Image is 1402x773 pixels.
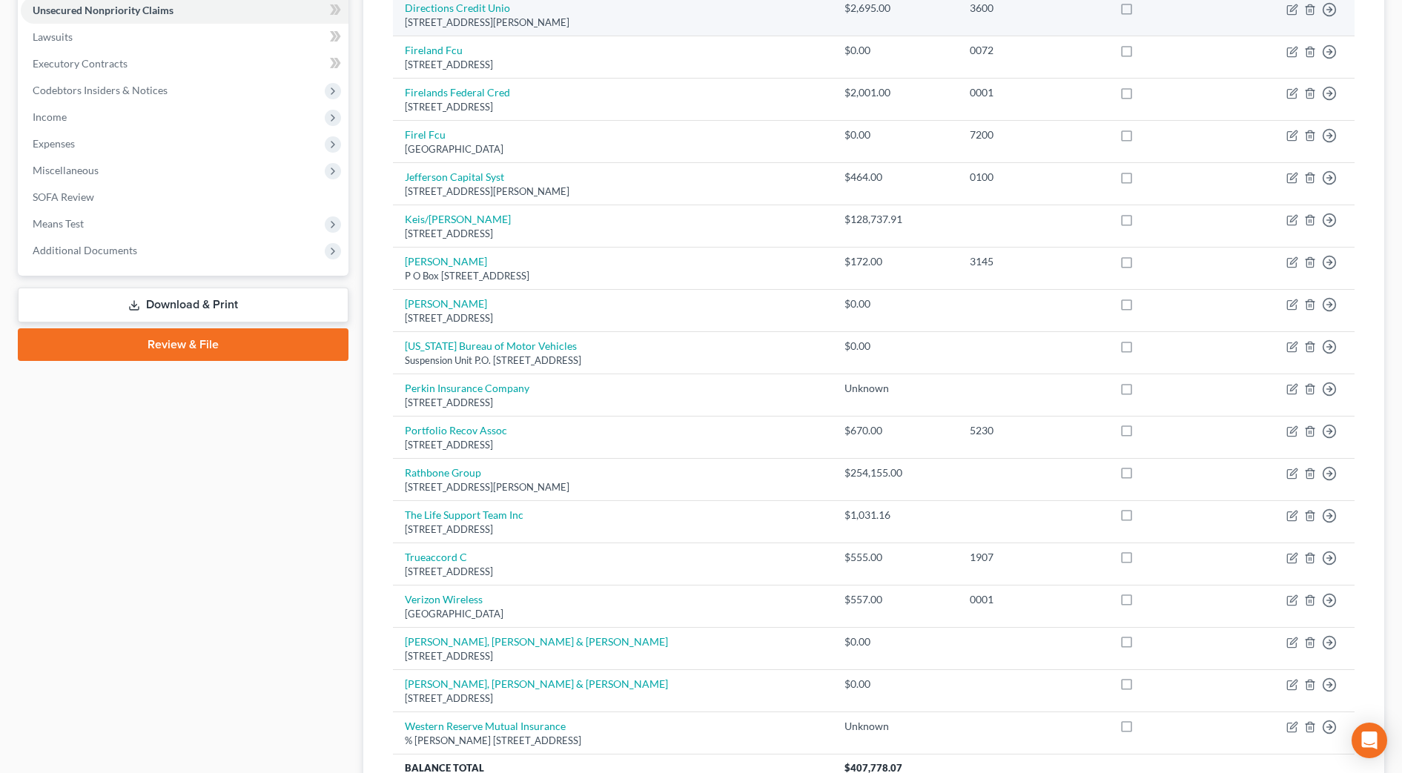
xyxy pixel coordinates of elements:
[405,16,821,30] div: [STREET_ADDRESS][PERSON_NAME]
[33,57,128,70] span: Executory Contracts
[970,254,1096,269] div: 3145
[405,396,821,410] div: [STREET_ADDRESS]
[844,381,946,396] div: Unknown
[844,634,946,649] div: $0.00
[844,677,946,691] div: $0.00
[33,84,168,96] span: Codebtors Insiders & Notices
[405,522,821,537] div: [STREET_ADDRESS]
[970,1,1096,16] div: 3600
[33,30,73,43] span: Lawsuits
[844,592,946,607] div: $557.00
[405,691,821,706] div: [STREET_ADDRESS]
[844,170,946,185] div: $464.00
[18,288,348,322] a: Download & Print
[844,43,946,58] div: $0.00
[970,127,1096,142] div: 7200
[405,607,821,621] div: [GEOGRAPHIC_DATA]
[405,438,821,452] div: [STREET_ADDRESS]
[405,58,821,72] div: [STREET_ADDRESS]
[844,212,946,227] div: $128,737.91
[405,382,529,394] a: Perkin Insurance Company
[405,142,821,156] div: [GEOGRAPHIC_DATA]
[970,423,1096,438] div: 5230
[405,297,487,310] a: [PERSON_NAME]
[844,254,946,269] div: $172.00
[33,137,75,150] span: Expenses
[1352,723,1387,758] div: Open Intercom Messenger
[844,127,946,142] div: $0.00
[844,339,946,354] div: $0.00
[405,100,821,114] div: [STREET_ADDRESS]
[21,24,348,50] a: Lawsuits
[970,43,1096,58] div: 0072
[405,677,668,690] a: [PERSON_NAME], [PERSON_NAME] & [PERSON_NAME]
[18,328,348,361] a: Review & File
[405,565,821,579] div: [STREET_ADDRESS]
[405,1,510,14] a: Directions Credit Unio
[405,128,446,141] a: Firel Fcu
[970,592,1096,607] div: 0001
[33,190,94,203] span: SOFA Review
[844,423,946,438] div: $670.00
[405,227,821,241] div: [STREET_ADDRESS]
[405,508,523,521] a: The Life Support Team Inc
[405,593,483,606] a: Verizon Wireless
[844,85,946,100] div: $2,001.00
[405,734,821,748] div: % [PERSON_NAME] [STREET_ADDRESS]
[21,184,348,210] a: SOFA Review
[405,213,511,225] a: Keis/[PERSON_NAME]
[405,354,821,368] div: Suspension Unit P.O. [STREET_ADDRESS]
[405,170,504,183] a: Jefferson Capital Syst
[405,311,821,325] div: [STREET_ADDRESS]
[405,635,668,648] a: [PERSON_NAME], [PERSON_NAME] & [PERSON_NAME]
[405,551,467,563] a: Trueaccord C
[405,480,821,494] div: [STREET_ADDRESS][PERSON_NAME]
[405,44,463,56] a: Fireland Fcu
[405,466,481,479] a: Rathbone Group
[405,185,821,199] div: [STREET_ADDRESS][PERSON_NAME]
[33,244,137,256] span: Additional Documents
[405,255,487,268] a: [PERSON_NAME]
[970,170,1096,185] div: 0100
[33,164,99,176] span: Miscellaneous
[970,85,1096,100] div: 0001
[405,424,507,437] a: Portfolio Recov Assoc
[21,50,348,77] a: Executory Contracts
[844,508,946,522] div: $1,031.16
[970,550,1096,565] div: 1907
[33,217,84,230] span: Means Test
[405,720,566,732] a: Western Reserve Mutual Insurance
[844,550,946,565] div: $555.00
[405,649,821,663] div: [STREET_ADDRESS]
[844,719,946,734] div: Unknown
[405,269,821,283] div: P O Box [STREET_ADDRESS]
[844,1,946,16] div: $2,695.00
[405,339,577,352] a: [US_STATE] Bureau of Motor Vehicles
[33,4,173,16] span: Unsecured Nonpriority Claims
[844,465,946,480] div: $254,155.00
[405,86,510,99] a: Firelands Federal Cred
[844,296,946,311] div: $0.00
[33,110,67,123] span: Income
